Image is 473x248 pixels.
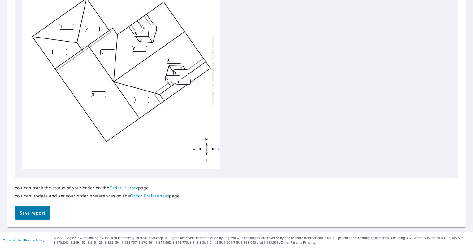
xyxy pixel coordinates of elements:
a: Order History [109,185,138,191]
button: Save report [15,206,50,220]
p: | [3,238,44,242]
a: Privacy Policy [24,238,44,242]
p: © 2025 Eagle View Technologies, Inc. and Pictometry International Corp. All Rights Reserved. Repo... [54,236,470,245]
p: You can update and set your order preferences on the page. [15,193,181,199]
p: You can track the status of your order on the page. [15,185,181,191]
a: Terms of Use [3,238,22,242]
span: Save report [20,209,45,217]
a: Order Preferences [130,193,169,199]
